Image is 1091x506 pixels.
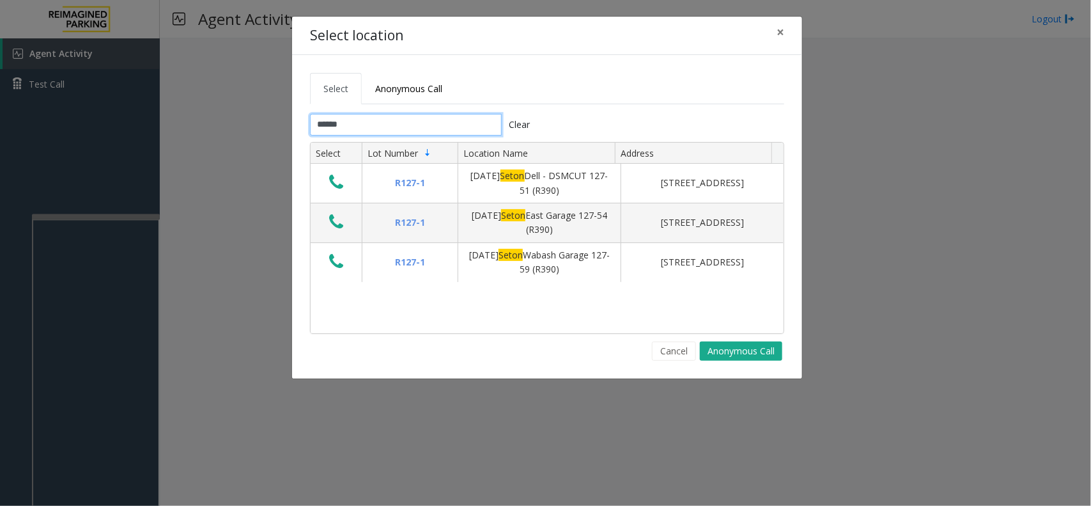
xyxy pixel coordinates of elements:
div: R127-1 [370,176,450,190]
h4: Select location [310,26,403,46]
ul: Tabs [310,73,784,104]
button: Clear [502,114,538,136]
div: [DATE] Dell - DSMCUT 127-51 (R390) [466,169,613,198]
span: Select [323,83,348,95]
span: Anonymous Call [375,83,442,95]
div: [DATE] East Garage 127-54 (R390) [466,209,613,237]
button: Close [768,17,793,48]
div: [DATE] Wabash Garage 127-59 (R390) [466,248,613,277]
div: Data table [311,143,784,333]
span: × [777,23,784,41]
span: Seton [499,249,523,261]
div: [STREET_ADDRESS] [629,255,776,269]
th: Select [311,143,362,164]
div: [STREET_ADDRESS] [629,176,776,190]
span: Location Name [463,147,528,159]
div: R127-1 [370,216,450,230]
span: Address [621,147,654,159]
button: Cancel [652,342,696,361]
span: Seton [501,209,525,221]
span: Seton [500,170,525,182]
button: Anonymous Call [700,342,782,361]
div: R127-1 [370,255,450,269]
div: [STREET_ADDRESS] [629,216,776,230]
span: Lot Number [368,147,418,159]
span: Sortable [422,148,433,158]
